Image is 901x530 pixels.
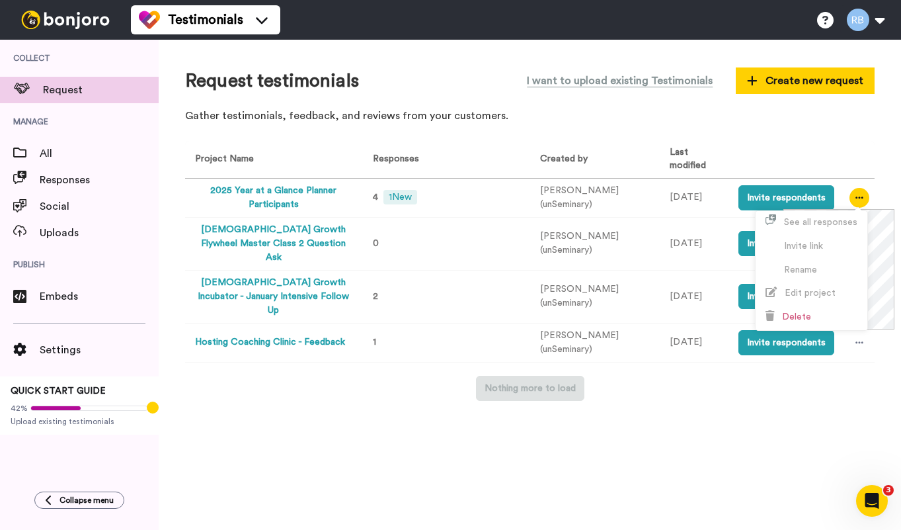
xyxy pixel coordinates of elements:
button: Invite respondents [738,284,834,309]
span: Collapse menu [59,495,114,506]
button: 2025 Year at a Glance Planner Participants [195,184,352,212]
iframe: Intercom live chat [856,485,888,517]
span: 3 [883,485,894,496]
span: 1 New [383,190,417,204]
span: Upload existing testimonials [11,416,148,427]
th: Created by [530,141,660,178]
button: Invite respondents [738,330,834,355]
td: [DATE] [660,217,728,270]
span: Invite link [784,242,823,251]
span: 1 [373,337,376,347]
span: See all responses [784,218,857,227]
span: Edit project [785,288,836,298]
span: I want to upload existing Testimonials [527,73,713,89]
span: Testimonials [168,11,243,29]
span: 0 [373,239,379,248]
button: [DEMOGRAPHIC_DATA] Growth Incubator - January Intensive Follow Up [195,276,352,318]
button: Nothing more to load [476,376,584,401]
td: [PERSON_NAME] (unSeminary) [530,323,660,362]
h1: Request testimonials [185,71,359,91]
div: Tooltip anchor [147,402,159,414]
button: Hosting Coaching Clinic - Feedback [195,335,345,349]
span: QUICK START GUIDE [11,386,106,396]
span: 2 [373,292,378,301]
td: [DATE] [660,270,728,323]
th: Project Name [185,141,358,178]
td: [PERSON_NAME] (unSeminary) [530,217,660,270]
button: [DEMOGRAPHIC_DATA] Growth Flywheel Master Class 2 Question Ask [195,223,352,265]
span: Responses [368,154,419,163]
span: Request [43,82,159,98]
button: Create new request [736,67,875,94]
button: I want to upload existing Testimonials [517,66,723,95]
button: Invite respondents [738,231,834,256]
span: Embeds [40,288,159,304]
span: Delete [782,312,811,322]
span: Social [40,199,159,214]
button: Collapse menu [34,492,124,509]
span: 4 [373,193,378,202]
span: Uploads [40,225,159,241]
span: Settings [40,342,159,358]
th: Last modified [660,141,728,178]
span: 42% [11,403,28,414]
img: bj-logo-header-white.svg [16,11,115,29]
span: Create new request [747,73,863,89]
span: All [40,146,159,161]
button: Invite respondents [738,185,834,210]
p: Gather testimonials, feedback, and reviews from your customers. [185,109,875,124]
td: [DATE] [660,178,728,217]
span: Responses [40,172,159,188]
img: tm-color.svg [139,9,160,30]
span: Rename [784,265,817,275]
td: [PERSON_NAME] (unSeminary) [530,270,660,323]
td: [DATE] [660,323,728,362]
td: [PERSON_NAME] (unSeminary) [530,178,660,217]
